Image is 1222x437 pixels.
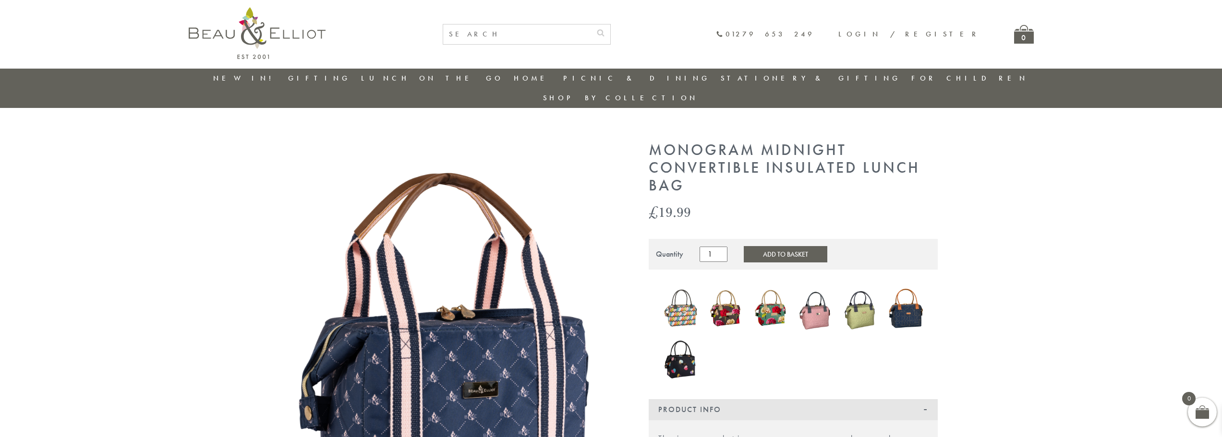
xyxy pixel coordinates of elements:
button: Add to Basket [744,246,827,262]
div: Product Info [649,399,938,420]
a: For Children [911,73,1028,83]
input: SEARCH [443,24,591,44]
a: Oxford quilted lunch bag pistachio [843,284,878,335]
a: Shop by collection [543,93,698,103]
a: Sarah Kelleher convertible lunch bag teal [753,285,788,334]
input: Product quantity [700,247,727,262]
img: logo [189,7,326,59]
a: Oxford quilted lunch bag mallow [798,284,834,334]
img: Oxford quilted lunch bag pistachio [843,284,878,333]
div: Quantity [656,250,683,259]
img: Carnaby eclipse convertible lunch bag [663,286,699,331]
bdi: 19.99 [649,202,691,222]
img: Sarah Kelleher Lunch Bag Dark Stone [708,287,743,330]
a: Navy Broken-hearted Convertible Insulated Lunch Bag [888,285,923,334]
a: Sarah Kelleher Lunch Bag Dark Stone [708,287,743,332]
a: New in! [213,73,278,83]
a: Picnic & Dining [563,73,710,83]
img: Sarah Kelleher convertible lunch bag teal [753,285,788,332]
span: 0 [1182,392,1196,405]
a: Carnaby eclipse convertible lunch bag [663,286,699,333]
a: Login / Register [838,29,980,39]
img: Oxford quilted lunch bag mallow [798,284,834,332]
a: 01279 653 249 [716,30,814,38]
h1: Monogram Midnight Convertible Insulated Lunch Bag [649,142,938,194]
span: £ [649,202,658,222]
a: Emily convertible lunch bag [663,335,699,385]
a: Stationery & Gifting [721,73,901,83]
a: Home [514,73,552,83]
a: 0 [1014,25,1034,44]
a: Lunch On The Go [361,73,503,83]
a: Gifting [288,73,351,83]
img: Navy Broken-hearted Convertible Insulated Lunch Bag [888,285,923,332]
img: Emily convertible lunch bag [663,335,699,383]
